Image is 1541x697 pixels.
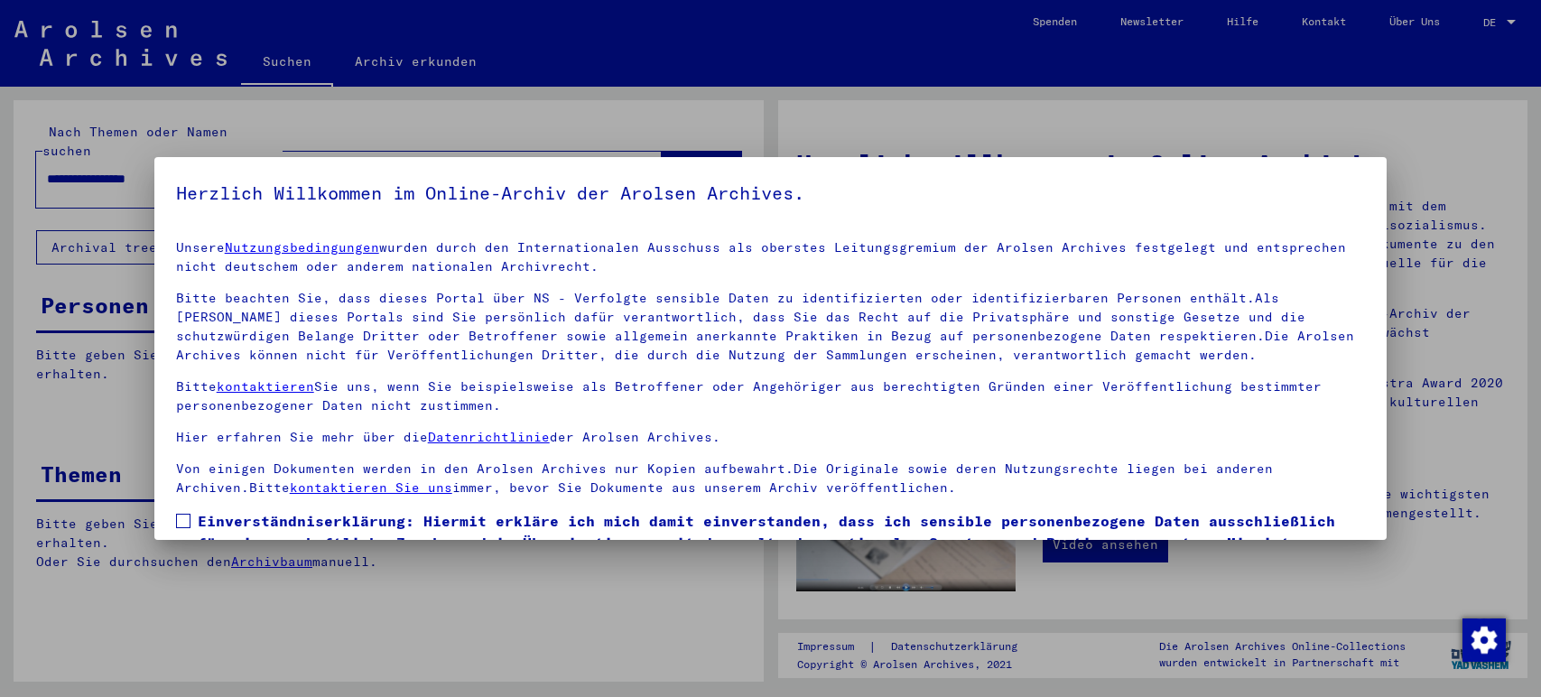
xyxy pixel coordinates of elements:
a: Datenrichtlinie [428,429,550,445]
span: Einverständniserklärung: Hiermit erkläre ich mich damit einverstanden, dass ich sensible personen... [198,510,1366,575]
a: kontaktieren Sie uns [290,479,452,496]
a: kontaktieren [217,378,314,395]
img: Zustimmung ändern [1462,618,1506,662]
p: Von einigen Dokumenten werden in den Arolsen Archives nur Kopien aufbewahrt.Die Originale sowie d... [176,460,1366,497]
p: Hier erfahren Sie mehr über die der Arolsen Archives. [176,428,1366,447]
p: Unsere wurden durch den Internationalen Ausschuss als oberstes Leitungsgremium der Arolsen Archiv... [176,238,1366,276]
h5: Herzlich Willkommen im Online-Archiv der Arolsen Archives. [176,179,1366,208]
p: Bitte Sie uns, wenn Sie beispielsweise als Betroffener oder Angehöriger aus berechtigten Gründen ... [176,377,1366,415]
p: Bitte beachten Sie, dass dieses Portal über NS - Verfolgte sensible Daten zu identifizierten oder... [176,289,1366,365]
a: Nutzungsbedingungen [225,239,379,256]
